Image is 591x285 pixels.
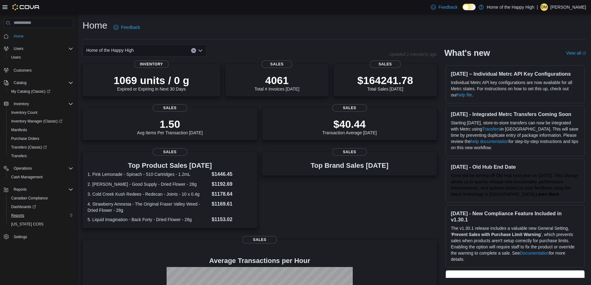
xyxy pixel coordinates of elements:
[9,203,73,211] span: Dashboards
[9,173,73,181] span: Cash Management
[11,110,38,115] span: Inventory Count
[87,171,209,177] dt: 1. Pink Lemonade - Spinach - 510 Cartridges - 1.2mL
[451,120,580,151] p: Starting [DATE], store-to-store transfers can now be integrated with Metrc using in [GEOGRAPHIC_D...
[1,32,76,41] button: Home
[370,60,401,68] span: Sales
[9,54,73,61] span: Users
[566,51,586,56] a: View allExternal link
[6,53,76,62] button: Users
[332,148,367,156] span: Sales
[11,119,62,124] span: Inventory Manager (Classic)
[9,135,42,142] a: Purchase Orders
[11,32,73,40] span: Home
[87,191,209,197] dt: 3. Cold Creek Kush Redees - Redecan - Joints - 10 x 0.4g
[582,51,586,55] svg: External link
[11,45,73,52] span: Users
[87,201,209,213] dt: 4. Strawberry Amnesia - The Original Fraser Valley Weed - Dried Flower - 28g
[463,4,476,10] input: Dark Mode
[11,66,73,74] span: Customers
[482,127,500,131] a: Transfers
[1,65,76,74] button: Customers
[11,100,73,108] span: Inventory
[6,203,76,211] a: Dashboards
[4,29,73,257] nav: Complex example
[1,78,76,87] button: Catalog
[137,118,203,130] p: 1.50
[487,3,534,11] p: Home of the Happy High
[11,165,34,172] button: Operations
[9,109,73,116] span: Inventory Count
[6,152,76,160] button: Transfers
[451,79,580,98] p: Individual Metrc API key configurations are now available for all Metrc states. For instructions ...
[1,44,76,53] button: Users
[311,162,388,169] h3: Top Brand Sales [DATE]
[438,4,457,10] span: Feedback
[389,52,437,57] p: Updated 1 minute(s) ago
[9,212,73,219] span: Reports
[9,144,73,151] span: Transfers (Classic)
[11,55,21,60] span: Users
[212,216,252,223] dd: $1153.02
[11,79,29,87] button: Catalog
[242,236,277,243] span: Sales
[9,126,73,134] span: Manifests
[451,71,580,77] h3: [DATE] – Individual Metrc API Key Configurations
[536,192,559,197] a: Learn More
[14,68,32,73] span: Customers
[9,212,27,219] a: Reports
[11,154,27,158] span: Transfers
[11,175,43,180] span: Cash Management
[14,166,32,171] span: Operations
[11,45,26,52] button: Users
[428,1,460,13] a: Feedback
[87,216,209,223] dt: 5. Liquid Imagination - Back Forty - Dried Flower - 28g
[9,88,53,95] a: My Catalog (Classic)
[1,232,76,241] button: Settings
[212,180,252,188] dd: $1192.69
[451,164,580,170] h3: [DATE] - Old Hub End Date
[14,234,27,239] span: Settings
[11,165,73,172] span: Operations
[9,135,73,142] span: Purchase Orders
[322,118,377,135] div: Transaction Average [DATE]
[550,3,586,11] p: [PERSON_NAME]
[357,74,413,91] div: Total Sales [DATE]
[6,126,76,134] button: Manifests
[111,21,142,33] a: Feedback
[212,200,252,208] dd: $1169.61
[11,213,24,218] span: Reports
[87,257,432,265] h4: Average Transactions per Hour
[11,89,50,94] span: My Catalog (Classic)
[322,118,377,130] p: $40.44
[9,220,73,228] span: Washington CCRS
[212,190,252,198] dd: $1178.64
[451,210,580,223] h3: [DATE] - New Compliance Feature Included in v1.30.1
[153,148,187,156] span: Sales
[6,117,76,126] a: Inventory Manager (Classic)
[9,118,65,125] a: Inventory Manager (Classic)
[87,162,252,169] h3: Top Product Sales [DATE]
[11,79,73,87] span: Catalog
[11,196,48,201] span: Canadian Compliance
[457,92,472,97] a: help file
[14,46,23,51] span: Users
[6,134,76,143] button: Purchase Orders
[14,80,26,85] span: Catalog
[11,100,31,108] button: Inventory
[262,60,293,68] span: Sales
[9,194,73,202] span: Canadian Compliance
[6,173,76,181] button: Cash Management
[9,144,49,151] a: Transfers (Classic)
[541,3,547,11] span: DM
[11,33,26,40] a: Home
[14,187,27,192] span: Reports
[1,185,76,194] button: Reports
[11,145,47,150] span: Transfers (Classic)
[121,24,140,30] span: Feedback
[9,109,40,116] a: Inventory Count
[444,48,490,58] h2: What's new
[14,34,24,39] span: Home
[6,87,76,96] a: My Catalog (Classic)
